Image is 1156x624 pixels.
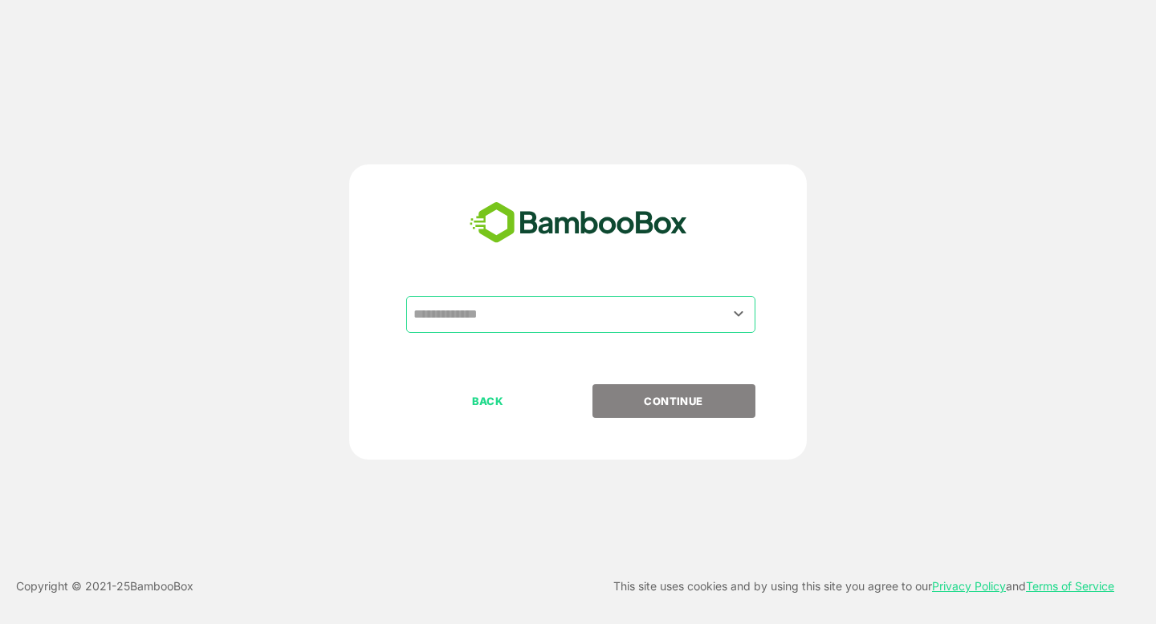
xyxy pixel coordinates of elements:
[728,303,750,325] button: Open
[932,579,1006,593] a: Privacy Policy
[16,577,193,596] p: Copyright © 2021- 25 BambooBox
[461,197,696,249] img: bamboobox
[592,384,755,418] button: CONTINUE
[406,384,569,418] button: BACK
[593,392,754,410] p: CONTINUE
[408,392,568,410] p: BACK
[1026,579,1114,593] a: Terms of Service
[613,577,1114,596] p: This site uses cookies and by using this site you agree to our and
